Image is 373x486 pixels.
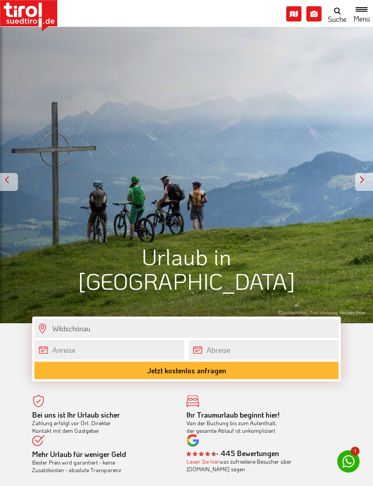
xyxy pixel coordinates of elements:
span: 1 [351,447,360,456]
b: Ihr Traumurlaub beginnt hier! [186,410,280,419]
a: 1 [337,450,360,473]
button: Toggle navigation [350,5,373,22]
input: Abreise [189,340,339,359]
i: Karte öffnen [286,6,301,21]
b: - 445 Bewertungen [186,448,279,458]
div: Zahlung erfolgt vor Ort. Direkter Kontakt mit dem Gastgeber [32,411,173,434]
img: google [186,434,199,447]
button: Jetzt kostenlos anfragen [34,362,339,379]
div: Von der Buchung bis zum Aufenthalt, der gesamte Ablauf ist unkompliziert [186,411,327,434]
input: Wo soll's hingehen? [34,319,339,338]
h1: Urlaub in [GEOGRAPHIC_DATA] [32,244,341,293]
div: Bester Preis wird garantiert - keine Zusatzkosten - absolute Transparenz [32,451,173,473]
a: Lesen Sie hier [186,458,220,465]
div: was zufriedene Besucher über [DOMAIN_NAME] sagen [186,458,327,473]
i: Fotogalerie [306,6,322,21]
b: Bei uns ist Ihr Urlaub sicher [32,410,120,419]
b: Mehr Urlaub für weniger Geld [32,449,126,459]
input: Anreise [34,340,184,359]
